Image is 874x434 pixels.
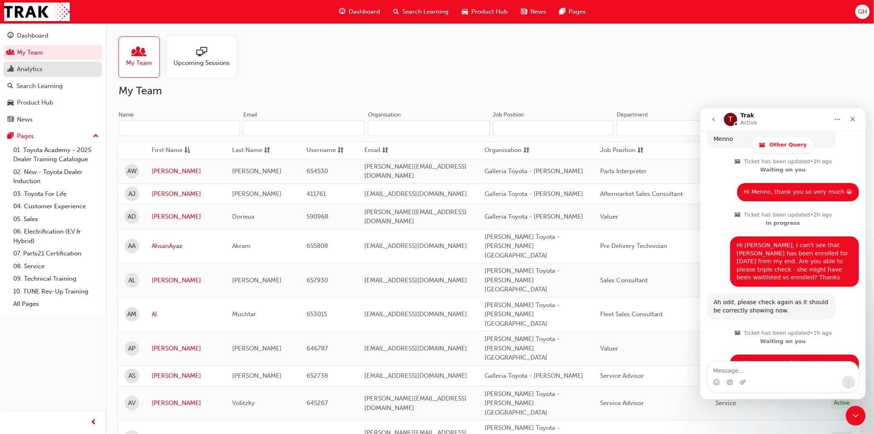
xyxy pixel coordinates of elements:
[128,276,135,285] span: AL
[119,111,134,119] div: Name
[232,167,282,175] span: [PERSON_NAME]
[243,120,365,136] input: Email
[364,145,380,156] span: Email
[403,7,449,17] span: Search Learning
[484,233,560,259] span: [PERSON_NAME] Toyota - [PERSON_NAME][GEOGRAPHIC_DATA]
[10,247,102,260] a: 07. Parts21 Certification
[7,116,14,124] span: news-icon
[152,276,220,285] a: [PERSON_NAME]
[560,7,566,17] span: pages-icon
[232,242,251,250] span: Akram
[382,145,388,156] span: sorting-icon
[484,335,560,361] span: [PERSON_NAME] Toyota - [PERSON_NAME][GEOGRAPHIC_DATA]
[600,167,647,175] span: Parts Interpreter
[196,47,207,58] span: sessionType_ONLINE_URL-icon
[10,188,102,200] a: 03. Toyota For Life
[4,2,70,21] img: Trak
[128,241,136,251] span: AA
[152,310,220,319] a: Al
[484,301,560,327] span: [PERSON_NAME] Toyota - [PERSON_NAME][GEOGRAPHIC_DATA]
[387,3,456,20] a: search-iconSearch Learning
[10,298,102,310] a: All Pages
[306,190,326,198] span: 411761
[600,242,667,250] span: Pre Delivery Technician
[364,190,467,198] span: [EMAIL_ADDRESS][DOMAIN_NAME]
[3,45,102,60] a: My Team
[126,58,152,68] span: My Team
[152,371,220,381] a: [PERSON_NAME]
[7,66,14,73] span: chart-icon
[484,145,522,156] span: Organisation
[553,3,593,20] a: pages-iconPages
[364,242,467,250] span: [EMAIL_ADDRESS][DOMAIN_NAME]
[152,241,220,251] a: AhsanAyaz
[10,285,102,298] a: 10. TUNE Rev-Up Training
[846,406,866,426] iframe: Intercom live chat
[128,212,136,222] span: AD
[600,213,618,220] span: Valuer
[600,310,663,318] span: Fleet Sales Consultant
[128,310,137,319] span: AM
[306,345,328,352] span: 646787
[456,3,515,20] a: car-iconProduct Hub
[10,260,102,273] a: 08. Service
[152,145,183,156] span: First Name
[17,81,63,91] div: Search Learning
[600,145,636,156] span: Job Position
[333,3,387,20] a: guage-iconDashboard
[173,58,230,68] span: Upcoming Sessions
[364,310,467,318] span: [EMAIL_ADDRESS][DOMAIN_NAME]
[515,3,553,20] a: news-iconNews
[858,7,867,17] span: GH
[152,189,220,199] a: [PERSON_NAME]
[531,7,546,17] span: News
[484,167,583,175] span: Galleria Toyota - [PERSON_NAME]
[462,7,468,17] span: car-icon
[3,112,102,127] a: News
[484,190,583,198] span: Galleria Toyota - [PERSON_NAME]
[600,345,618,352] span: Valuer
[484,267,560,293] span: [PERSON_NAME] Toyota - [PERSON_NAME][GEOGRAPHIC_DATA]
[93,131,99,142] span: up-icon
[3,28,102,43] a: Dashboard
[484,213,583,220] span: Galleria Toyota - [PERSON_NAME]
[7,49,14,57] span: people-icon
[493,111,524,119] div: Job Position
[7,133,14,140] span: pages-icon
[7,83,13,90] span: search-icon
[152,167,220,176] a: [PERSON_NAME]
[10,225,102,247] a: 06. Electrification (EV & Hybrid)
[232,372,282,379] span: [PERSON_NAME]
[472,7,508,17] span: Product Hub
[128,344,136,353] span: AP
[152,344,220,353] a: [PERSON_NAME]
[364,145,410,156] button: Emailsorting-icon
[484,372,583,379] span: Galleria Toyota - [PERSON_NAME]
[701,108,866,399] iframe: Intercom live chat
[364,163,467,180] span: [PERSON_NAME][EMAIL_ADDRESS][DOMAIN_NAME]
[10,272,102,285] a: 09. Technical Training
[232,145,262,156] span: Last Name
[306,145,352,156] button: Usernamesorting-icon
[7,99,14,107] span: car-icon
[128,189,135,199] span: AJ
[337,145,344,156] span: sorting-icon
[306,277,328,284] span: 657930
[306,145,336,156] span: Username
[855,5,870,19] button: GH
[232,399,255,407] span: Volitzky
